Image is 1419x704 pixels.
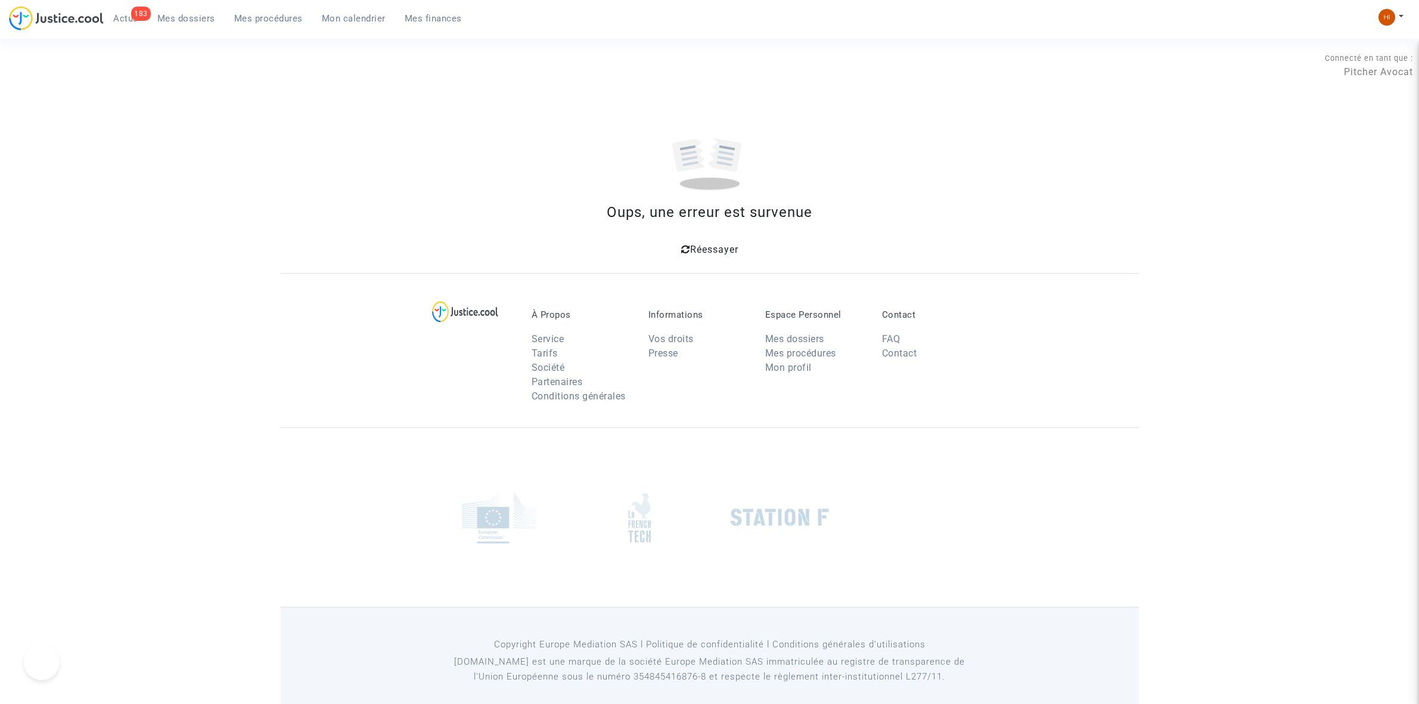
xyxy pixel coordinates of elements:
a: Service [532,333,564,345]
img: europe_commision.png [462,492,536,544]
a: 183Actus [104,10,148,27]
img: logo-lg.svg [432,301,498,322]
span: Mes procédures [234,13,303,24]
a: Partenaires [532,376,583,387]
a: Mes procédures [765,348,836,359]
a: Contact [882,348,917,359]
p: Espace Personnel [765,309,864,320]
iframe: Help Scout Beacon - Open [24,644,60,680]
div: Oups, une erreur est survenue [281,201,1139,223]
a: Mes dossiers [148,10,225,27]
a: Mes dossiers [765,333,824,345]
img: french_tech.png [628,492,651,543]
a: Société [532,362,565,373]
a: Presse [648,348,678,359]
a: Tarifs [532,348,558,359]
span: Mes finances [405,13,462,24]
p: À Propos [532,309,631,320]
a: Vos droits [648,333,694,345]
a: Mon calendrier [312,10,395,27]
a: Mes finances [395,10,471,27]
p: Informations [648,309,747,320]
span: Connecté en tant que : [1325,54,1413,63]
img: jc-logo.svg [9,6,104,30]
img: stationf.png [731,508,829,526]
a: Mon profil [765,362,812,373]
a: Conditions générales [532,390,626,402]
img: fc99b196863ffcca57bb8fe2645aafd9 [1378,9,1395,26]
span: Mon calendrier [322,13,386,24]
span: Actus [113,13,138,24]
a: Mes procédures [225,10,312,27]
span: Réessayer [690,244,738,255]
a: FAQ [882,333,901,345]
span: Mes dossiers [157,13,215,24]
p: [DOMAIN_NAME] est une marque de la société Europe Mediation SAS immatriculée au registre de tr... [438,655,981,684]
p: Contact [882,309,981,320]
p: Copyright Europe Mediation SAS l Politique de confidentialité l Conditions générales d’utilisa... [438,637,981,652]
div: 183 [131,7,151,21]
